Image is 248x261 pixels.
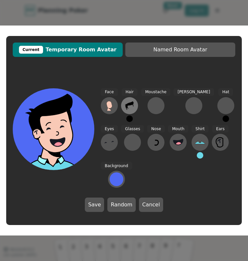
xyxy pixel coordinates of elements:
button: Random [107,198,135,212]
span: Temporary Room Avatar [16,46,119,54]
span: Nose [147,125,165,133]
span: Moustache [141,88,170,96]
span: Face [101,88,117,96]
span: Mouth [168,125,188,133]
span: Glasses [121,125,144,133]
div: Current [19,46,43,54]
span: Named Room Avatar [129,46,232,54]
button: Cancel [139,198,163,212]
span: Ears [212,125,228,133]
span: [PERSON_NAME] [174,88,214,96]
span: Background [101,162,132,169]
button: Named Room Avatar [125,43,235,57]
span: Hair [122,88,138,96]
span: Shirt [192,125,209,133]
button: Save [85,198,104,212]
button: CurrentTemporary Room Avatar [13,43,123,57]
span: Eyes [101,125,118,133]
span: Hat [218,88,233,96]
